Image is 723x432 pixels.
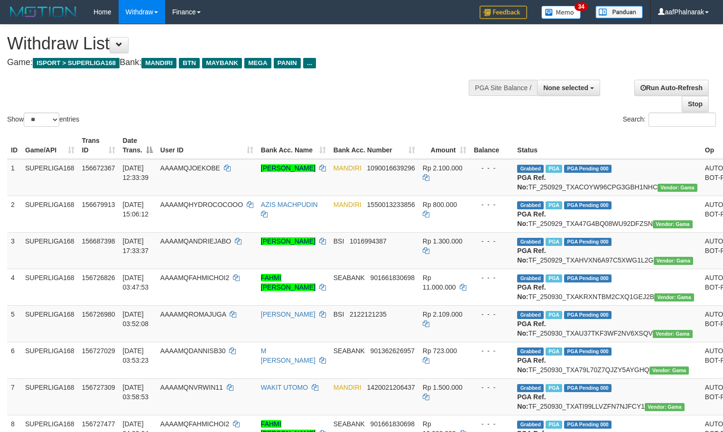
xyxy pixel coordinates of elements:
[423,164,463,172] span: Rp 2.100.000
[645,403,685,411] span: Vendor URL: https://trx31.1velocity.biz
[82,274,115,282] span: 156726826
[546,201,562,209] span: Marked by aafsengchandara
[419,132,470,159] th: Amount: activate to sort column ascending
[160,347,226,355] span: AAAAMQDANNISB30
[160,420,229,428] span: AAAAMQFAHMICHOI2
[423,310,463,318] span: Rp 2.109.000
[7,5,79,19] img: MOTION_logo.png
[371,420,415,428] span: Copy 901661830698 to clipboard
[513,132,701,159] th: Status
[474,163,510,173] div: - - -
[21,232,78,269] td: SUPERLIGA168
[261,310,315,318] a: [PERSON_NAME]
[564,274,612,282] span: PGA Pending
[546,421,562,429] span: Marked by aafandaneth
[474,200,510,209] div: - - -
[21,132,78,159] th: Game/API: activate to sort column ascending
[541,6,581,19] img: Button%20Memo.svg
[654,257,694,265] span: Vendor URL: https://trx31.1velocity.biz
[546,347,562,356] span: Marked by aafandaneth
[513,378,701,415] td: TF_250930_TXATI99LLVZFN7NJFCY1
[334,310,344,318] span: BSI
[330,132,419,159] th: Bank Acc. Number: activate to sort column ascending
[160,237,231,245] span: AAAAMQANDRIEJABO
[7,378,21,415] td: 7
[123,347,149,364] span: [DATE] 03:53:23
[123,201,149,218] span: [DATE] 15:06:12
[21,269,78,305] td: SUPERLIGA168
[513,196,701,232] td: TF_250929_TXA47G4BQ08WU92DFZSN
[517,247,546,264] b: PGA Ref. No:
[7,34,473,53] h1: Withdraw List
[537,80,600,96] button: None selected
[649,113,716,127] input: Search:
[623,113,716,127] label: Search:
[423,237,463,245] span: Rp 1.300.000
[160,310,226,318] span: AAAAMQROMAJUGA
[546,274,562,282] span: Marked by aafandaneth
[546,165,562,173] span: Marked by aafsengchandara
[33,58,120,68] span: ISPORT > SUPERLIGA168
[7,305,21,342] td: 5
[564,201,612,209] span: PGA Pending
[564,165,612,173] span: PGA Pending
[423,201,457,208] span: Rp 800.000
[474,310,510,319] div: - - -
[21,159,78,196] td: SUPERLIGA168
[513,342,701,378] td: TF_250930_TXA79L70Z7QJZY5AYGHQ
[470,132,514,159] th: Balance
[257,132,330,159] th: Bank Acc. Name: activate to sort column ascending
[517,238,544,246] span: Grabbed
[82,420,115,428] span: 156727477
[517,384,544,392] span: Grabbed
[7,58,473,67] h4: Game: Bank:
[371,274,415,282] span: Copy 901661830698 to clipboard
[82,310,115,318] span: 156726980
[682,96,709,112] a: Stop
[179,58,200,68] span: BTN
[543,84,588,92] span: None selected
[82,384,115,391] span: 156727309
[474,236,510,246] div: - - -
[371,347,415,355] span: Copy 901362626957 to clipboard
[513,269,701,305] td: TF_250930_TXAKRXNTBM2CXQ1GEJ2B
[303,58,316,68] span: ...
[7,232,21,269] td: 3
[513,232,701,269] td: TF_250929_TXAHVXN6A97C5XWG1L2G
[517,165,544,173] span: Grabbed
[517,201,544,209] span: Grabbed
[160,164,220,172] span: AAAAMQJOEKOBE
[119,132,157,159] th: Date Trans.: activate to sort column descending
[423,347,457,355] span: Rp 723.000
[123,384,149,401] span: [DATE] 03:58:53
[334,237,344,245] span: BSI
[7,269,21,305] td: 4
[517,274,544,282] span: Grabbed
[82,347,115,355] span: 156727029
[480,6,527,19] img: Feedback.jpg
[350,310,387,318] span: Copy 2122121235 to clipboard
[546,384,562,392] span: Marked by aafromsomean
[564,421,612,429] span: PGA Pending
[564,311,612,319] span: PGA Pending
[634,80,709,96] a: Run Auto-Refresh
[334,384,361,391] span: MANDIRI
[334,201,361,208] span: MANDIRI
[653,330,693,338] span: Vendor URL: https://trx31.1velocity.biz
[334,274,365,282] span: SEABANK
[334,347,365,355] span: SEABANK
[517,283,546,301] b: PGA Ref. No:
[350,237,387,245] span: Copy 1016994387 to clipboard
[575,2,587,11] span: 34
[82,164,115,172] span: 156672367
[7,196,21,232] td: 2
[334,164,361,172] span: MANDIRI
[157,132,257,159] th: User ID: activate to sort column ascending
[474,383,510,392] div: - - -
[423,384,463,391] span: Rp 1.500.000
[564,238,612,246] span: PGA Pending
[517,174,546,191] b: PGA Ref. No:
[649,366,689,375] span: Vendor URL: https://trx31.1velocity.biz
[7,132,21,159] th: ID
[517,210,546,227] b: PGA Ref. No:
